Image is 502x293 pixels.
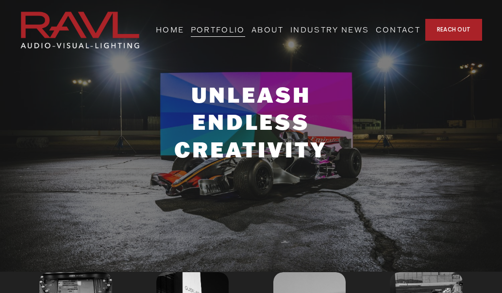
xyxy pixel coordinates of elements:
strong: UNLEASH ENDLESS CREATIVITY [174,80,327,163]
a: INDUSTRY NEWS [290,22,369,37]
a: CONTACT [376,22,420,37]
a: HOME [156,22,184,37]
a: REACH OUT [425,19,482,41]
a: ABOUT [251,22,284,37]
a: PORTFOLIO [191,22,245,37]
img: RAVL | Sound, Video, Lighting &amp; IT Services for Events, Los Angeles [20,11,139,49]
